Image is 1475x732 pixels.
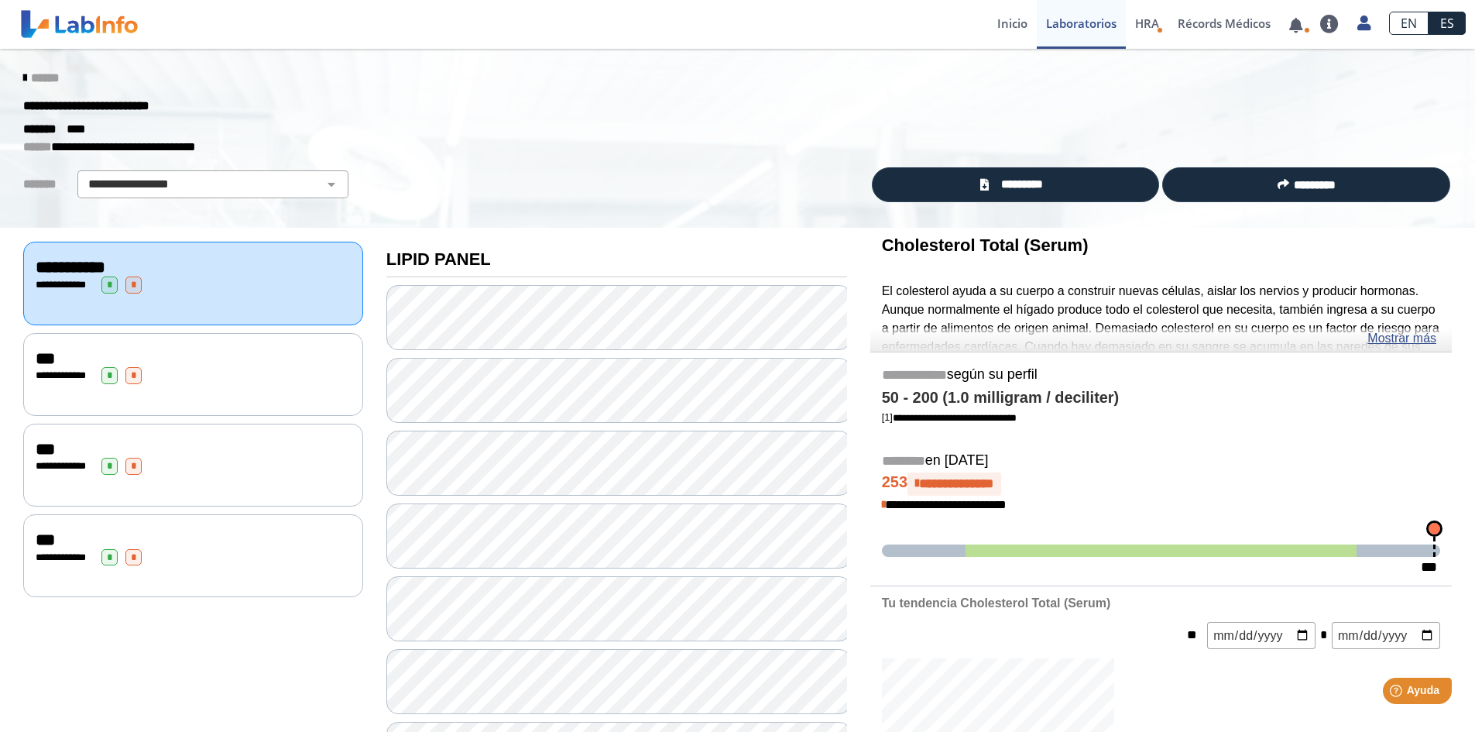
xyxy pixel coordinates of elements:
[1389,12,1429,35] a: EN
[882,389,1440,407] h4: 50 - 200 (1.0 milligram / deciliter)
[882,411,1017,423] a: [1]
[882,473,1440,496] h4: 253
[1332,622,1440,649] input: mm/dd/yyyy
[1135,15,1159,31] span: HRA
[882,452,1440,470] h5: en [DATE]
[386,249,491,269] b: LIPID PANEL
[1207,622,1315,649] input: mm/dd/yyyy
[882,596,1110,610] b: Tu tendencia Cholesterol Total (Serum)
[1337,672,1458,715] iframe: Help widget launcher
[1367,329,1436,348] a: Mostrar más
[882,235,1089,255] b: Cholesterol Total (Serum)
[882,282,1440,411] p: El colesterol ayuda a su cuerpo a construir nuevas células, aislar los nervios y producir hormona...
[1429,12,1466,35] a: ES
[882,366,1440,384] h5: según su perfil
